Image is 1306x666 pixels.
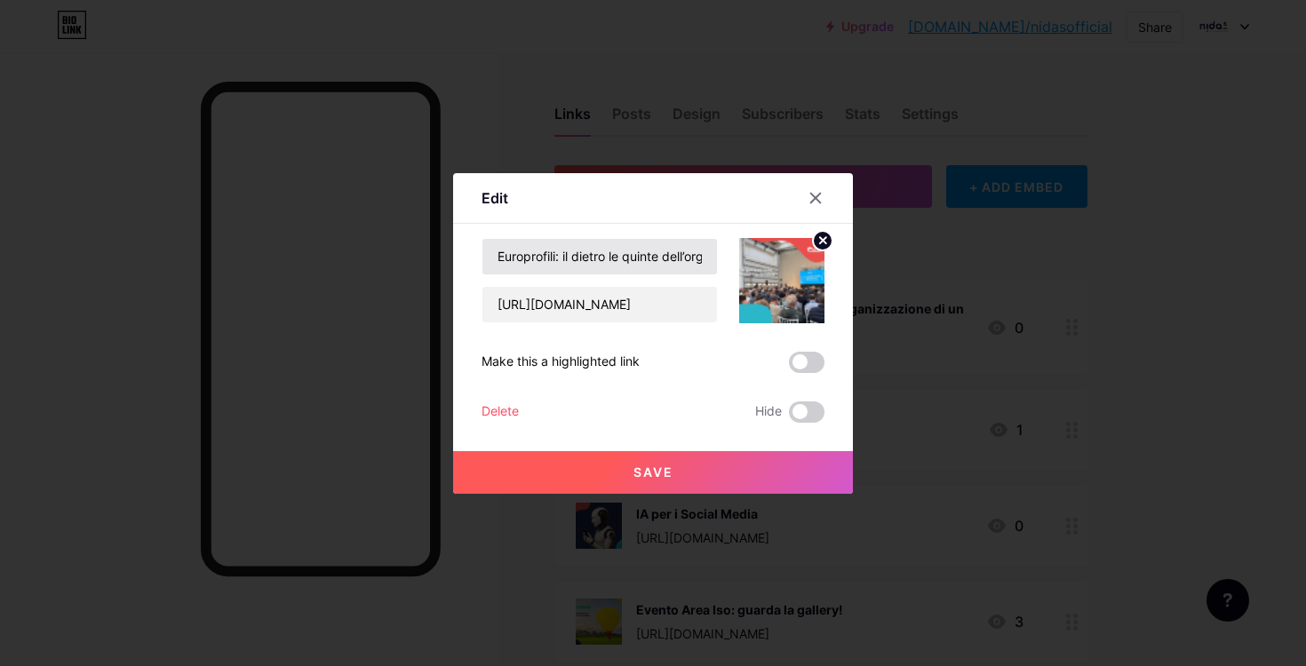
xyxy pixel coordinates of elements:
[755,401,782,423] span: Hide
[453,451,853,494] button: Save
[482,239,717,274] input: Title
[739,238,824,323] img: link_thumbnail
[633,464,673,480] span: Save
[482,352,640,373] div: Make this a highlighted link
[482,287,717,322] input: URL
[482,401,519,423] div: Delete
[482,187,508,209] div: Edit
